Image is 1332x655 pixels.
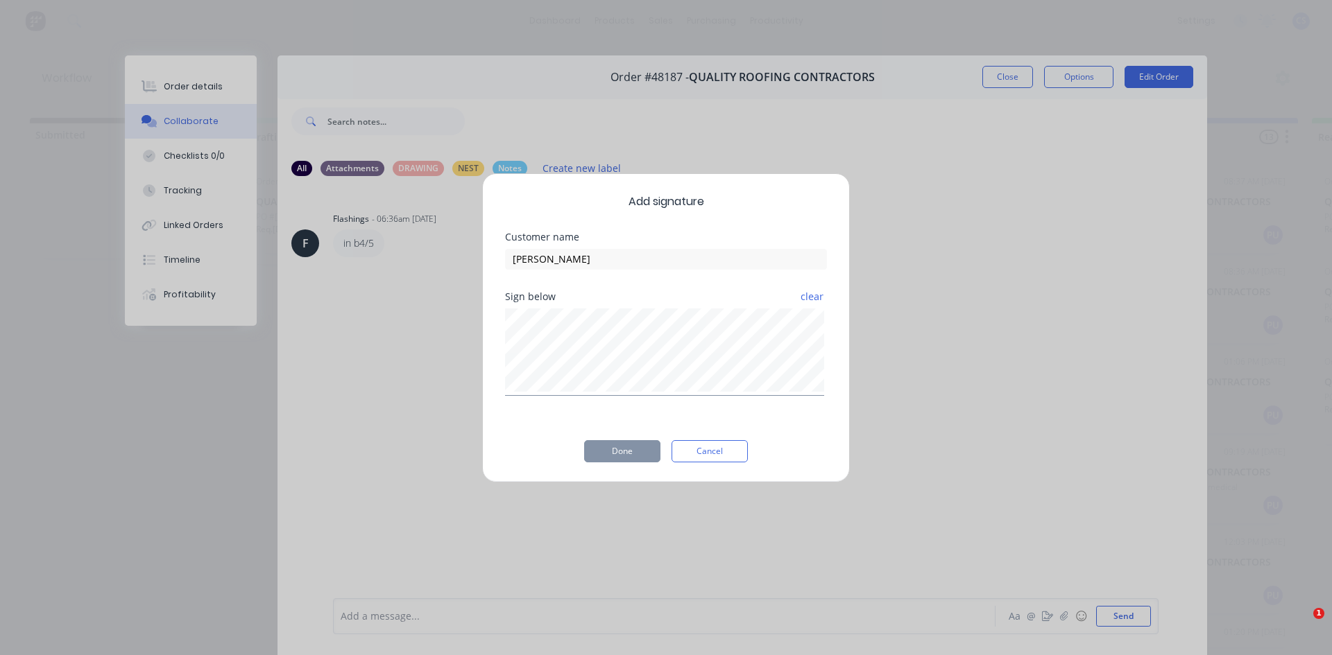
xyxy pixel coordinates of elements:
[505,292,827,302] div: Sign below
[672,440,748,462] button: Cancel
[505,249,827,270] input: Enter customer name
[505,232,827,242] div: Customer name
[1285,608,1318,641] iframe: Intercom live chat
[505,193,827,210] span: Add signature
[800,284,824,309] button: clear
[584,440,660,462] button: Done
[1313,608,1324,619] span: 1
